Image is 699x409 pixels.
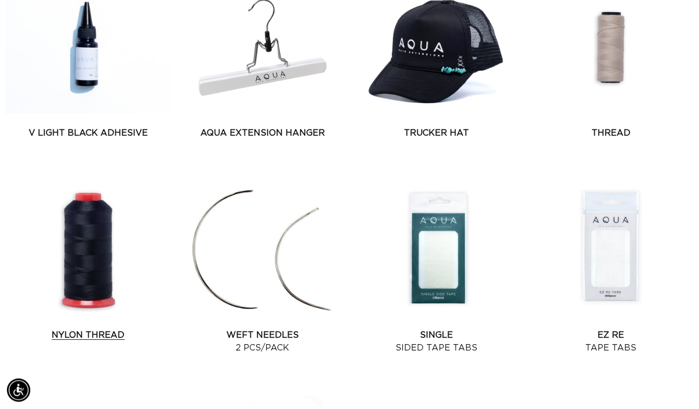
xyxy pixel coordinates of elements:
[5,127,171,140] a: V Light Black Adhesive
[180,127,346,140] a: AQUA Extension Hanger
[7,379,30,402] div: Accessibility Menu
[528,127,694,140] a: Thread
[528,329,694,355] a: EZ Re Tape Tabs
[180,329,346,355] a: Weft Needles 2 pcs/pack
[354,329,520,355] a: Single Sided Tape Tabs
[354,127,520,140] a: Trucker Hat
[5,329,171,342] a: Nylon Thread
